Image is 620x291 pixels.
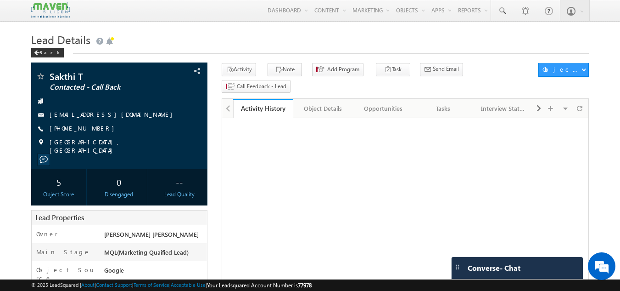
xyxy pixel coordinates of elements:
label: Main Stage [36,248,90,256]
span: 77978 [298,282,312,289]
div: Opportunities [361,103,405,114]
button: Call Feedback - Lead [222,80,290,93]
label: Owner [36,230,58,238]
a: [EMAIL_ADDRESS][DOMAIN_NAME] [50,110,177,118]
div: 5 [34,173,84,190]
span: [GEOGRAPHIC_DATA], [GEOGRAPHIC_DATA] [50,138,192,154]
button: Send Email [420,63,463,76]
a: About [81,282,95,288]
div: MQL(Marketing Quaified Lead) [102,248,207,261]
span: © 2025 LeadSquared | | | | | [31,281,312,290]
a: Back [31,48,68,56]
button: Task [376,63,410,76]
a: Tasks [413,99,474,118]
span: Contacted - Call Back [50,83,158,92]
span: Send Email [433,65,459,73]
div: Object Score [34,190,84,199]
a: Activity History [233,99,293,118]
div: Interview Status [481,103,525,114]
div: Tasks [421,103,465,114]
a: Terms of Service [134,282,169,288]
div: Back [31,48,64,57]
button: Add Program [312,63,363,76]
span: Converse - Chat [468,264,520,272]
span: Add Program [327,65,359,74]
div: Disengaged [94,190,145,199]
span: Lead Properties [35,213,84,222]
span: Lead Details [31,32,90,47]
a: Acceptable Use [171,282,206,288]
a: Contact Support [96,282,132,288]
span: [PHONE_NUMBER] [50,124,119,133]
a: Object Details [293,99,353,118]
div: Object Details [301,103,345,114]
label: Object Source [36,266,95,282]
span: [PERSON_NAME] [PERSON_NAME] [104,230,199,238]
div: Lead Quality [154,190,205,199]
div: -- [154,173,205,190]
a: Interview Status [474,99,534,118]
span: Sakthi T [50,72,158,81]
span: Your Leadsquared Account Number is [207,282,312,289]
button: Note [268,63,302,76]
button: Object Actions [538,63,589,77]
img: Custom Logo [31,2,70,18]
button: Activity [222,63,256,76]
a: Opportunities [353,99,413,118]
span: Call Feedback - Lead [237,82,286,91]
div: Object Actions [542,65,581,74]
div: 0 [94,173,145,190]
div: Google [102,266,207,279]
img: carter-drag [454,263,461,271]
div: Activity History [240,104,286,113]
